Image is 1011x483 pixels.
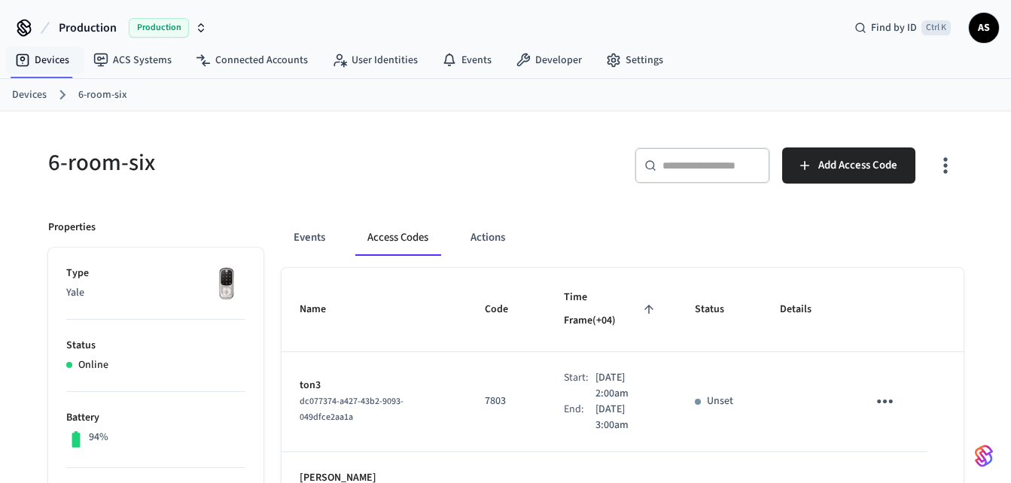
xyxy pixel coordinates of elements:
div: Start: [564,370,595,402]
p: Battery [66,410,245,426]
p: [DATE] 3:00am [595,402,659,433]
a: 6-room-six [78,87,127,103]
p: Status [66,338,245,354]
a: Devices [3,47,81,74]
a: Settings [594,47,675,74]
button: AS [969,13,999,43]
img: SeamLogoGradient.69752ec5.svg [975,444,993,468]
a: ACS Systems [81,47,184,74]
h5: 6-room-six [48,147,497,178]
span: dc077374-a427-43b2-9093-049dfce2aa1a [300,395,403,424]
img: Yale Assure Touchscreen Wifi Smart Lock, Satin Nickel, Front [208,266,245,303]
div: Find by IDCtrl K [842,14,963,41]
p: Properties [48,220,96,235]
span: Production [59,19,117,37]
p: Type [66,266,245,281]
span: Code [485,298,528,321]
span: Details [780,298,831,321]
p: 7803 [485,393,528,409]
button: Events [282,220,337,256]
span: Time Frame(+04) [564,286,659,333]
p: 94% [89,430,108,445]
a: Connected Accounts [184,47,320,74]
span: Status [695,298,744,321]
p: Unset [707,393,733,409]
div: End: [564,402,595,433]
span: Find by ID [871,20,917,35]
button: Add Access Code [782,147,915,184]
a: User Identities [320,47,430,74]
span: AS [970,14,997,41]
a: Devices [12,87,47,103]
p: [DATE] 2:00am [595,370,659,402]
span: Production [129,18,189,38]
span: Name [300,298,346,321]
div: ant example [282,220,964,256]
a: Developer [504,47,594,74]
span: Ctrl K [921,20,951,35]
span: Add Access Code [818,156,897,175]
p: ton3 [300,378,449,393]
a: Events [430,47,504,74]
button: Access Codes [355,220,440,256]
p: Yale [66,285,245,301]
p: Online [78,357,108,373]
button: Actions [458,220,517,256]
